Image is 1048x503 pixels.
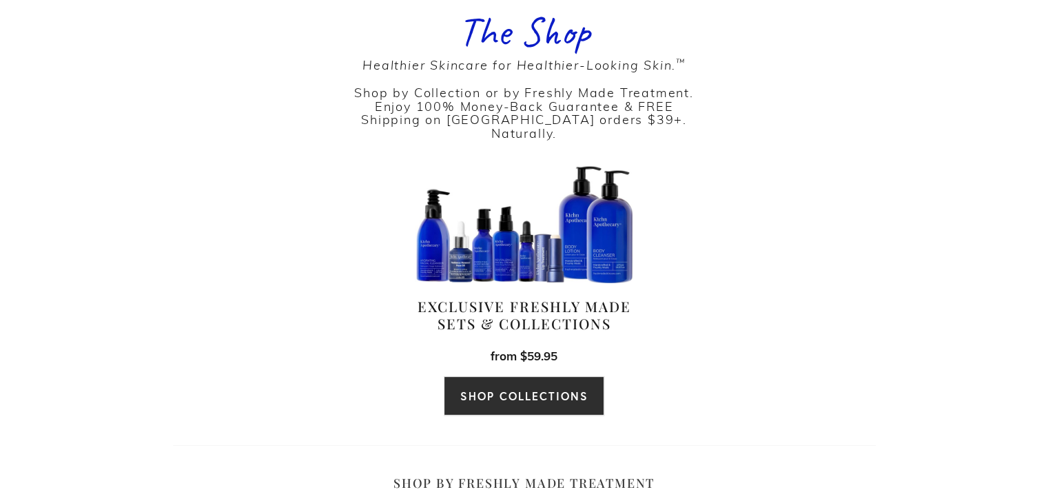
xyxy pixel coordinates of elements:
[362,56,686,73] em: Healthier Skincare for Healthier-Looking Skin.
[444,376,604,415] a: SHOP COLLECTIONS
[676,55,686,68] sup: ™
[458,5,590,57] span: The Shop
[393,475,655,491] span: Shop by Freshly Made Treatment
[417,297,635,332] h4: Exclusive Freshly Made Sets & Collections
[354,56,693,141] span: Shop by Collection or by Freshly Made Treatment. Enjoy 100% Money-Back Guarantee & FREE Shipping ...
[491,347,557,364] strong: from $59.95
